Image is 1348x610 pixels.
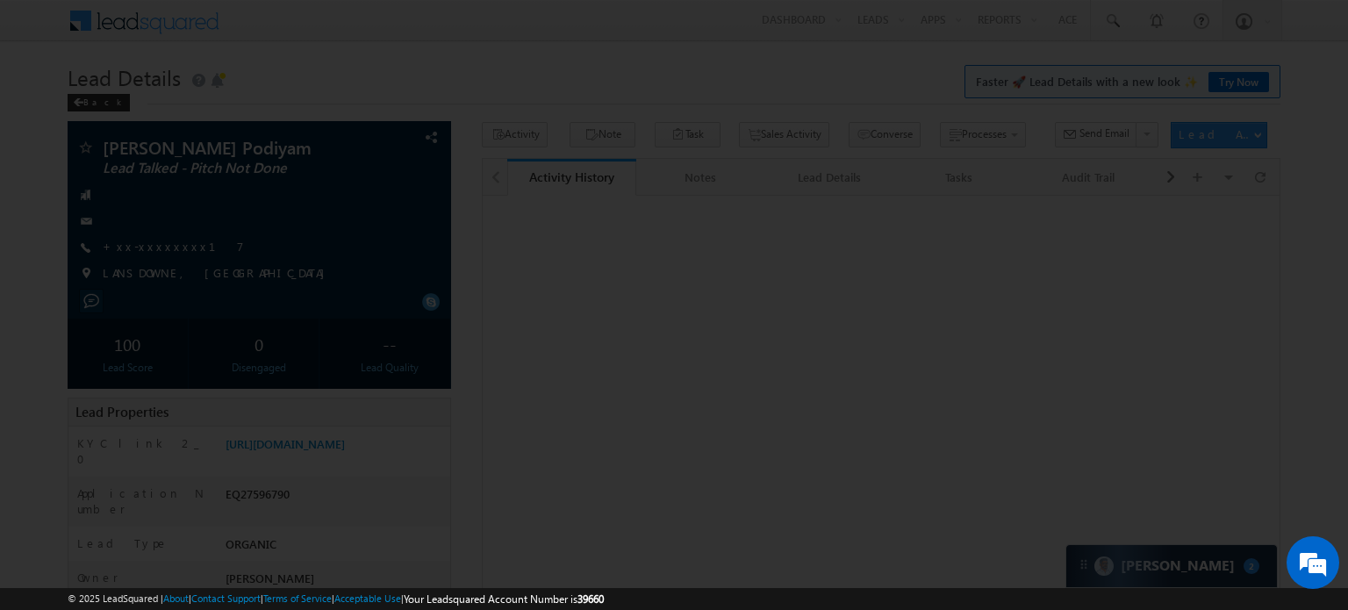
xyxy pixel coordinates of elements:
span: © 2025 LeadSquared | | | | | [68,591,604,607]
a: Acceptable Use [334,592,401,604]
a: Contact Support [191,592,261,604]
span: Your Leadsquared Account Number is [404,592,604,606]
a: About [163,592,189,604]
a: Terms of Service [263,592,332,604]
span: 39660 [577,592,604,606]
